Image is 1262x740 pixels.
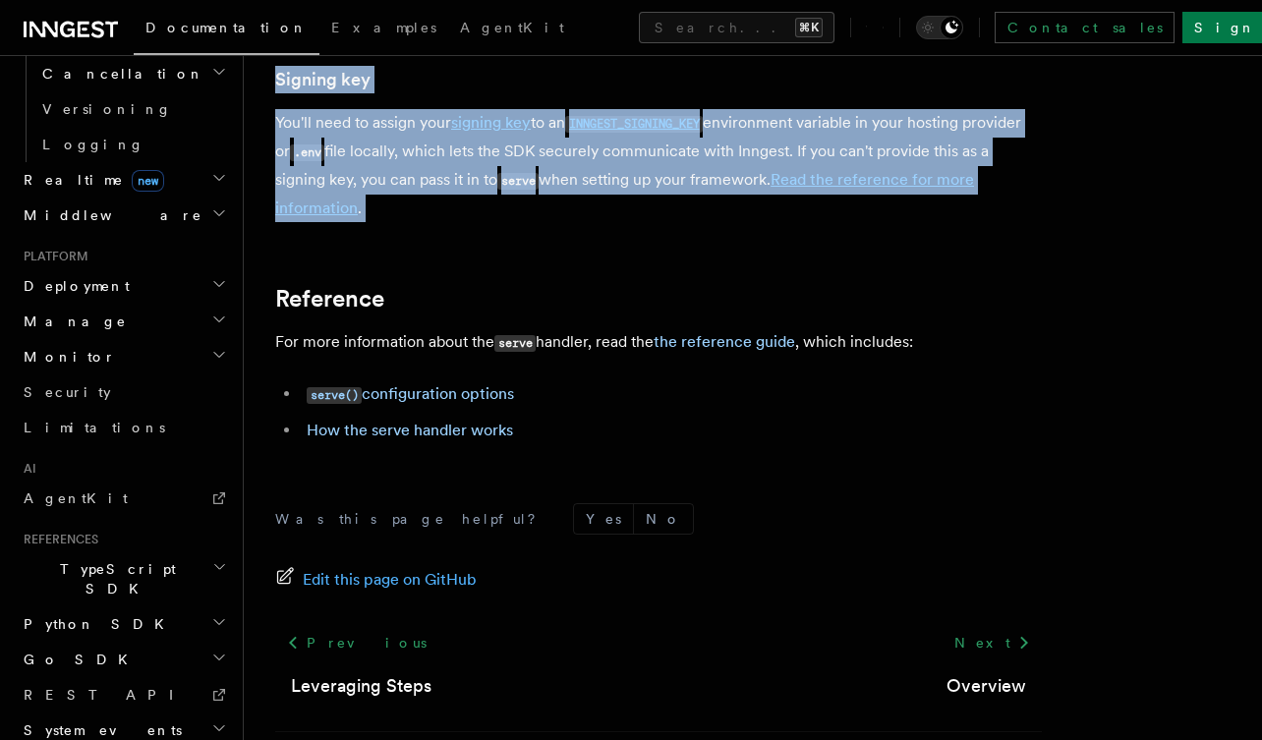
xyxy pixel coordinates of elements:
[145,20,308,35] span: Documentation
[132,170,164,192] span: new
[16,461,36,477] span: AI
[134,6,319,55] a: Documentation
[307,421,513,439] a: How the serve handler works
[16,551,231,606] button: TypeScript SDK
[574,504,633,534] button: Yes
[34,127,231,162] a: Logging
[16,559,212,598] span: TypeScript SDK
[16,410,231,445] a: Limitations
[275,328,1042,357] p: For more information about the handler, read the , which includes:
[275,566,477,594] a: Edit this page on GitHub
[34,91,231,127] a: Versioning
[16,532,98,547] span: References
[275,285,384,313] a: Reference
[16,205,202,225] span: Middleware
[565,113,703,132] a: INNGEST_SIGNING_KEY
[16,162,231,198] button: Realtimenew
[16,606,231,642] button: Python SDK
[451,113,531,132] a: signing key
[331,20,436,35] span: Examples
[916,16,963,39] button: Toggle dark mode
[16,677,231,712] a: REST API
[16,304,231,339] button: Manage
[946,672,1026,700] a: Overview
[275,509,549,529] p: Was this page helpful?
[16,650,140,669] span: Go SDK
[290,144,324,161] code: .env
[319,6,448,53] a: Examples
[448,6,576,53] a: AgentKit
[34,64,204,84] span: Cancellation
[307,384,514,403] a: serve()configuration options
[16,249,88,264] span: Platform
[307,387,362,404] code: serve()
[795,18,823,37] kbd: ⌘K
[42,101,172,117] span: Versioning
[943,625,1042,660] a: Next
[16,268,231,304] button: Deployment
[16,642,231,677] button: Go SDK
[995,12,1175,43] a: Contact sales
[654,332,795,351] a: the reference guide
[275,625,437,660] a: Previous
[16,312,127,331] span: Manage
[460,20,564,35] span: AgentKit
[494,335,536,352] code: serve
[16,374,231,410] a: Security
[497,173,539,190] code: serve
[16,347,116,367] span: Monitor
[34,56,231,91] button: Cancellation
[16,481,231,516] a: AgentKit
[16,170,164,190] span: Realtime
[16,276,130,296] span: Deployment
[275,66,371,93] a: Signing key
[639,12,834,43] button: Search...⌘K
[16,614,176,634] span: Python SDK
[275,109,1042,222] p: You'll need to assign your to an environment variable in your hosting provider or file locally, w...
[24,420,165,435] span: Limitations
[42,137,144,152] span: Logging
[16,198,231,233] button: Middleware
[24,490,128,506] span: AgentKit
[634,504,693,534] button: No
[16,339,231,374] button: Monitor
[16,720,182,740] span: System events
[303,566,477,594] span: Edit this page on GitHub
[24,384,111,400] span: Security
[24,687,191,703] span: REST API
[565,116,703,133] code: INNGEST_SIGNING_KEY
[291,672,431,700] a: Leveraging Steps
